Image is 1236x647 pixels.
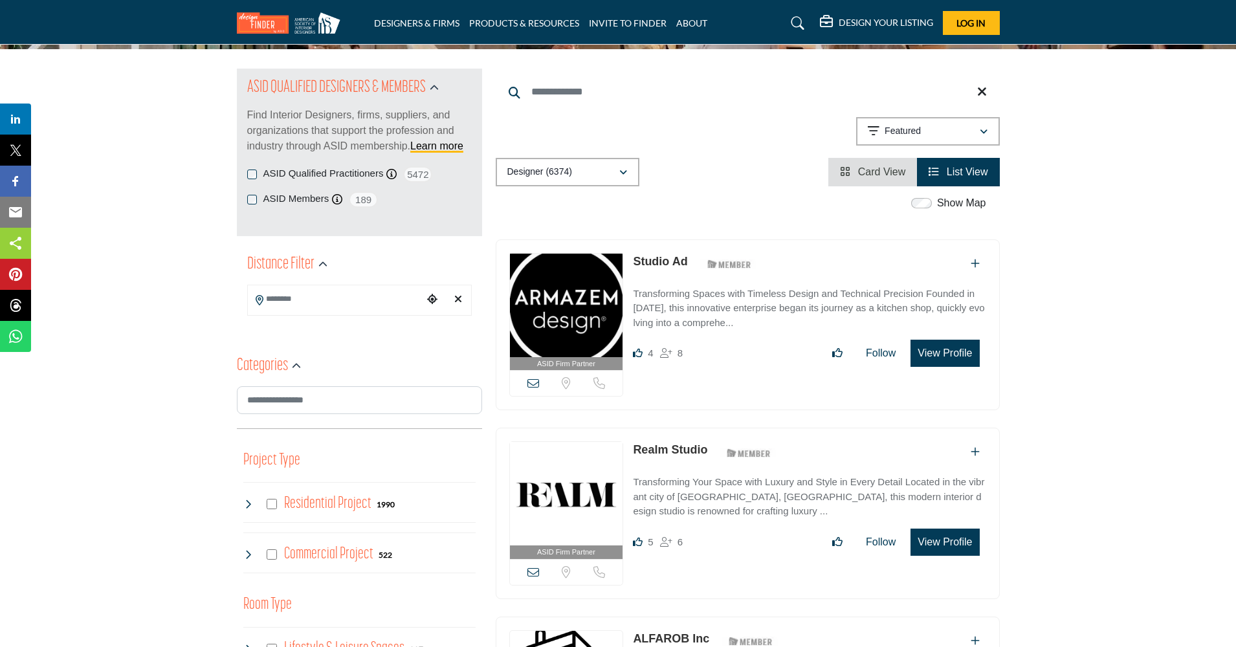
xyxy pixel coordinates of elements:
[510,442,623,559] a: ASID Firm Partner
[700,256,758,272] img: ASID Members Badge Icon
[633,279,986,331] a: Transforming Spaces with Timeless Design and Technical Precision Founded in [DATE], this innovati...
[820,16,933,31] div: DESIGN YOUR LISTING
[676,17,707,28] a: ABOUT
[633,255,687,268] a: Studio Ad
[633,441,707,459] p: Realm Studio
[633,537,643,547] i: Likes
[410,140,463,151] a: Learn more
[247,76,426,100] h2: ASID QUALIFIED DESIGNERS & MEMBERS
[633,443,707,456] a: Realm Studio
[243,593,292,617] button: Room Type
[633,475,986,519] p: Transforming Your Space with Luxury and Style in Every Detail Located in the vibrant city of [GEO...
[660,345,683,361] div: Followers
[633,467,986,519] a: Transforming Your Space with Luxury and Style in Every Detail Located in the vibrant city of [GEO...
[510,442,623,545] img: Realm Studio
[349,192,378,208] span: 189
[510,254,623,357] img: Studio Ad
[403,166,432,182] span: 5472
[379,549,392,560] div: 522 Results For Commercial Project
[648,347,653,358] span: 4
[263,192,329,206] label: ASID Members
[856,117,1000,146] button: Featured
[839,17,933,28] h5: DESIGN YOUR LISTING
[537,547,595,558] span: ASID Firm Partner
[633,253,687,270] p: Studio Ad
[971,258,980,269] a: Add To List
[947,166,988,177] span: List View
[267,549,277,560] input: Select Commercial Project checkbox
[248,287,423,312] input: Search Location
[374,17,459,28] a: DESIGNERS & FIRMS
[284,543,373,565] h4: Commercial Project: Involve the design, construction, or renovation of spaces used for business p...
[377,500,395,509] b: 1990
[589,17,667,28] a: INVITE TO FINDER
[678,536,683,547] span: 6
[917,158,999,186] li: List View
[496,158,639,186] button: Designer (6374)
[633,632,709,645] a: ALFAROB Inc
[943,11,1000,35] button: Log In
[720,444,778,461] img: ASID Members Badge Icon
[237,355,288,378] h2: Categories
[377,498,395,510] div: 1990 Results For Residential Project
[858,166,906,177] span: Card View
[237,386,482,414] input: Search Category
[237,12,347,34] img: Site Logo
[243,448,300,473] button: Project Type
[678,347,683,358] span: 8
[828,158,917,186] li: Card View
[247,170,257,179] input: ASID Qualified Practitioners checkbox
[660,534,683,550] div: Followers
[840,166,905,177] a: View Card
[910,340,979,367] button: View Profile
[824,529,851,555] button: Like listing
[910,529,979,556] button: View Profile
[263,166,384,181] label: ASID Qualified Practitioners
[537,358,595,369] span: ASID Firm Partner
[423,286,442,314] div: Choose your current location
[971,446,980,457] a: Add To List
[885,125,921,138] p: Featured
[971,635,980,646] a: Add To List
[648,536,653,547] span: 5
[507,166,572,179] p: Designer (6374)
[778,13,813,34] a: Search
[284,492,371,515] h4: Residential Project: Types of projects range from simple residential renovations to highly comple...
[510,254,623,371] a: ASID Firm Partner
[469,17,579,28] a: PRODUCTS & RESOURCES
[247,253,315,276] h2: Distance Filter
[496,76,1000,107] input: Search Keyword
[247,107,472,154] p: Find Interior Designers, firms, suppliers, and organizations that support the profession and indu...
[379,551,392,560] b: 522
[633,287,986,331] p: Transforming Spaces with Timeless Design and Technical Precision Founded in [DATE], this innovati...
[633,348,643,358] i: Likes
[448,286,468,314] div: Clear search location
[267,499,277,509] input: Select Residential Project checkbox
[247,195,257,204] input: ASID Members checkbox
[929,166,988,177] a: View List
[857,529,904,555] button: Follow
[824,340,851,366] button: Like listing
[956,17,986,28] span: Log In
[937,195,986,211] label: Show Map
[857,340,904,366] button: Follow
